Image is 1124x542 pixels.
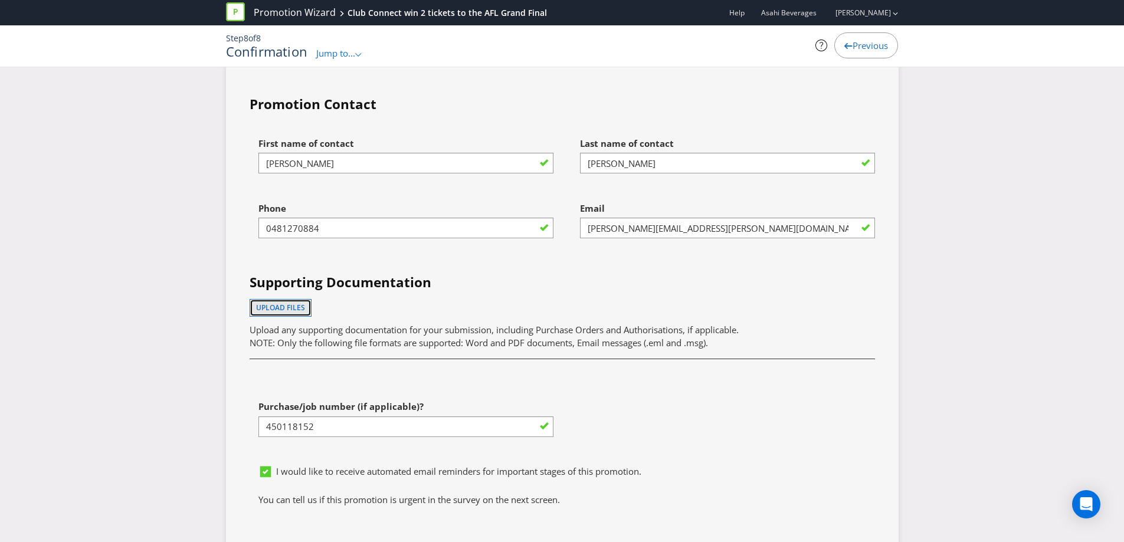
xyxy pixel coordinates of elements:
span: I would like to receive automated email reminders for important stages of this promotion. [276,465,641,477]
a: Promotion Wizard [254,6,336,19]
span: Upload any supporting documentation for your submission, including Purchase Orders and Authorisat... [250,324,739,336]
div: Club Connect win 2 tickets to the AFL Grand Final [348,7,547,19]
p: You can tell us if this promotion is urgent in the survey on the next screen. [258,494,866,506]
span: First name of contact [258,137,354,149]
span: Step [226,32,244,44]
span: Phone [258,202,286,214]
button: Upload files [250,299,312,317]
span: Purchase/job number (if applicable)? [258,400,424,412]
span: 8 [244,32,248,44]
span: Asahi Beverages [761,8,817,18]
legend: Promotion Contact [250,95,376,114]
a: Help [729,8,745,18]
a: [PERSON_NAME] [824,8,891,18]
h4: Supporting Documentation [250,273,875,292]
span: Jump to... [316,47,355,59]
span: NOTE: Only the following file formats are supported: Word and PDF documents, Email messages (.eml... [250,337,708,349]
span: of [248,32,256,44]
span: Last name of contact [580,137,674,149]
span: Previous [853,40,888,51]
span: Upload files [256,303,305,313]
h1: Confirmation [226,44,308,58]
span: 8 [256,32,261,44]
div: Open Intercom Messenger [1072,490,1100,518]
span: Email [580,202,605,214]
